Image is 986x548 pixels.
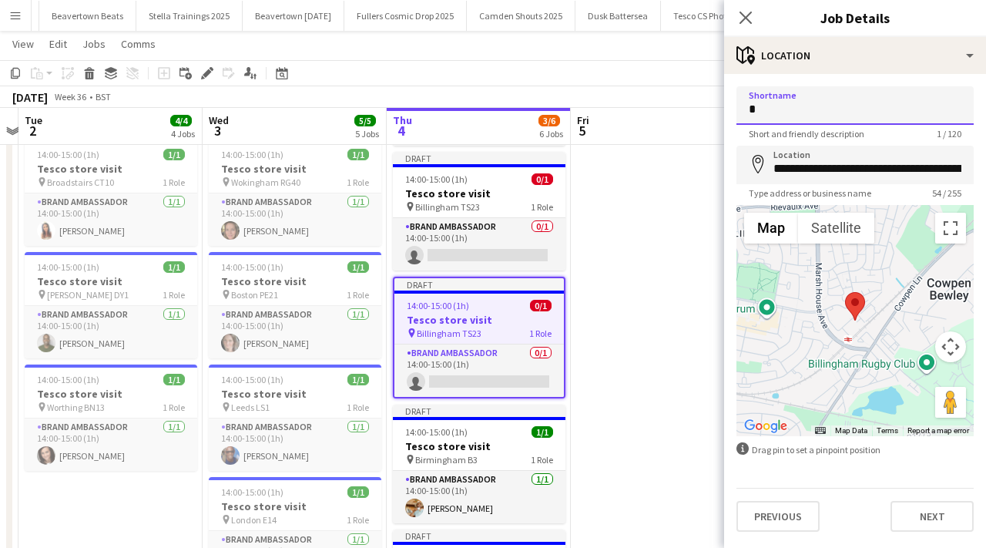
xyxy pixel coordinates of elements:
[575,122,589,140] span: 5
[740,416,791,436] a: Open this area in Google Maps (opens a new window)
[221,261,283,273] span: 14:00-15:00 (1h)
[532,426,553,438] span: 1/1
[25,252,197,358] app-job-card: 14:00-15:00 (1h)1/1Tesco store visit [PERSON_NAME] DY11 RoleBrand Ambassador1/114:00-15:00 (1h)[P...
[209,140,381,246] app-job-card: 14:00-15:00 (1h)1/1Tesco store visit Wokingham RG401 RoleBrand Ambassador1/114:00-15:00 (1h)[PERS...
[407,300,469,311] span: 14:00-15:00 (1h)
[25,306,197,358] app-card-role: Brand Ambassador1/114:00-15:00 (1h)[PERSON_NAME]
[163,402,185,413] span: 1 Role
[815,425,826,436] button: Keyboard shortcuts
[393,277,565,398] app-job-card: Draft14:00-15:00 (1h)0/1Tesco store visit Billingham TS231 RoleBrand Ambassador0/114:00-15:00 (1h)
[221,486,283,498] span: 14:00-15:00 (1h)
[877,426,898,435] a: Terms (opens in new tab)
[405,173,468,185] span: 14:00-15:00 (1h)
[51,91,89,103] span: Week 36
[206,122,229,140] span: 3
[37,261,99,273] span: 14:00-15:00 (1h)
[163,177,185,188] span: 1 Role
[935,331,966,362] button: Map camera controls
[538,115,560,126] span: 3/6
[736,442,974,457] div: Drag pin to set a pinpoint position
[171,128,195,140] div: 4 Jobs
[740,416,791,436] img: Google
[209,252,381,358] app-job-card: 14:00-15:00 (1h)1/1Tesco store visit Boston PE211 RoleBrand Ambassador1/114:00-15:00 (1h)[PERSON_...
[209,193,381,246] app-card-role: Brand Ambassador1/114:00-15:00 (1h)[PERSON_NAME]
[736,128,877,140] span: Short and friendly description
[209,499,381,513] h3: Tesco store visit
[744,213,798,244] button: Show street map
[344,1,467,31] button: Fullers Cosmic Drop 2025
[531,201,553,213] span: 1 Role
[415,201,480,213] span: Billingham TS23
[467,1,575,31] button: Camden Shouts 2025
[531,454,553,466] span: 1 Role
[529,328,552,339] span: 1 Role
[347,486,369,498] span: 1/1
[355,128,379,140] div: 5 Jobs
[393,152,565,164] div: Draft
[209,419,381,471] app-card-role: Brand Ambassador1/114:00-15:00 (1h)[PERSON_NAME]
[415,454,478,466] span: Birmingham B3
[736,501,820,532] button: Previous
[25,162,197,176] h3: Tesco store visit
[393,405,565,417] div: Draft
[393,439,565,453] h3: Tesco store visit
[25,193,197,246] app-card-role: Brand Ambassador1/114:00-15:00 (1h)[PERSON_NAME]
[231,289,278,301] span: Boston PE21
[798,213,874,244] button: Show satellite imagery
[163,289,185,301] span: 1 Role
[37,374,99,385] span: 14:00-15:00 (1h)
[25,365,197,471] app-job-card: 14:00-15:00 (1h)1/1Tesco store visit Worthing BN131 RoleBrand Ambassador1/114:00-15:00 (1h)[PERSO...
[347,177,369,188] span: 1 Role
[221,374,283,385] span: 14:00-15:00 (1h)
[25,419,197,471] app-card-role: Brand Ambassador1/114:00-15:00 (1h)[PERSON_NAME]
[12,37,34,51] span: View
[890,501,974,532] button: Next
[6,34,40,54] a: View
[724,37,986,74] div: Location
[25,113,42,127] span: Tue
[935,213,966,244] button: Toggle fullscreen view
[532,173,553,185] span: 0/1
[82,37,106,51] span: Jobs
[347,149,369,160] span: 1/1
[243,1,344,31] button: Beavertown [DATE]
[661,1,800,31] button: Tesco CS Photography [DATE]
[393,152,565,271] app-job-card: Draft14:00-15:00 (1h)0/1Tesco store visit Billingham TS231 RoleBrand Ambassador0/114:00-15:00 (1h)
[394,345,564,397] app-card-role: Brand Ambassador0/114:00-15:00 (1h)
[163,374,185,385] span: 1/1
[835,425,867,436] button: Map Data
[417,328,481,339] span: Billingham TS23
[96,91,111,103] div: BST
[393,530,565,542] div: Draft
[231,177,300,188] span: Wokingham RG40
[163,261,185,273] span: 1/1
[231,402,270,413] span: Leeds LS1
[393,471,565,523] app-card-role: Brand Ambassador1/114:00-15:00 (1h)[PERSON_NAME]
[209,162,381,176] h3: Tesco store visit
[924,128,974,140] span: 1 / 120
[920,187,974,199] span: 54 / 255
[25,140,197,246] app-job-card: 14:00-15:00 (1h)1/1Tesco store visit Broadstairs CT101 RoleBrand Ambassador1/114:00-15:00 (1h)[PE...
[575,1,661,31] button: Dusk Battersea
[347,261,369,273] span: 1/1
[724,8,986,28] h3: Job Details
[115,34,162,54] a: Comms
[163,149,185,160] span: 1/1
[354,115,376,126] span: 5/5
[209,365,381,471] div: 14:00-15:00 (1h)1/1Tesco store visit Leeds LS11 RoleBrand Ambassador1/114:00-15:00 (1h)[PERSON_NAME]
[49,37,67,51] span: Edit
[37,149,99,160] span: 14:00-15:00 (1h)
[47,402,105,413] span: Worthing BN13
[43,34,73,54] a: Edit
[136,1,243,31] button: Stella Trainings 2025
[907,426,969,435] a: Report a map error
[347,402,369,413] span: 1 Role
[347,514,369,526] span: 1 Role
[209,113,229,127] span: Wed
[347,289,369,301] span: 1 Role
